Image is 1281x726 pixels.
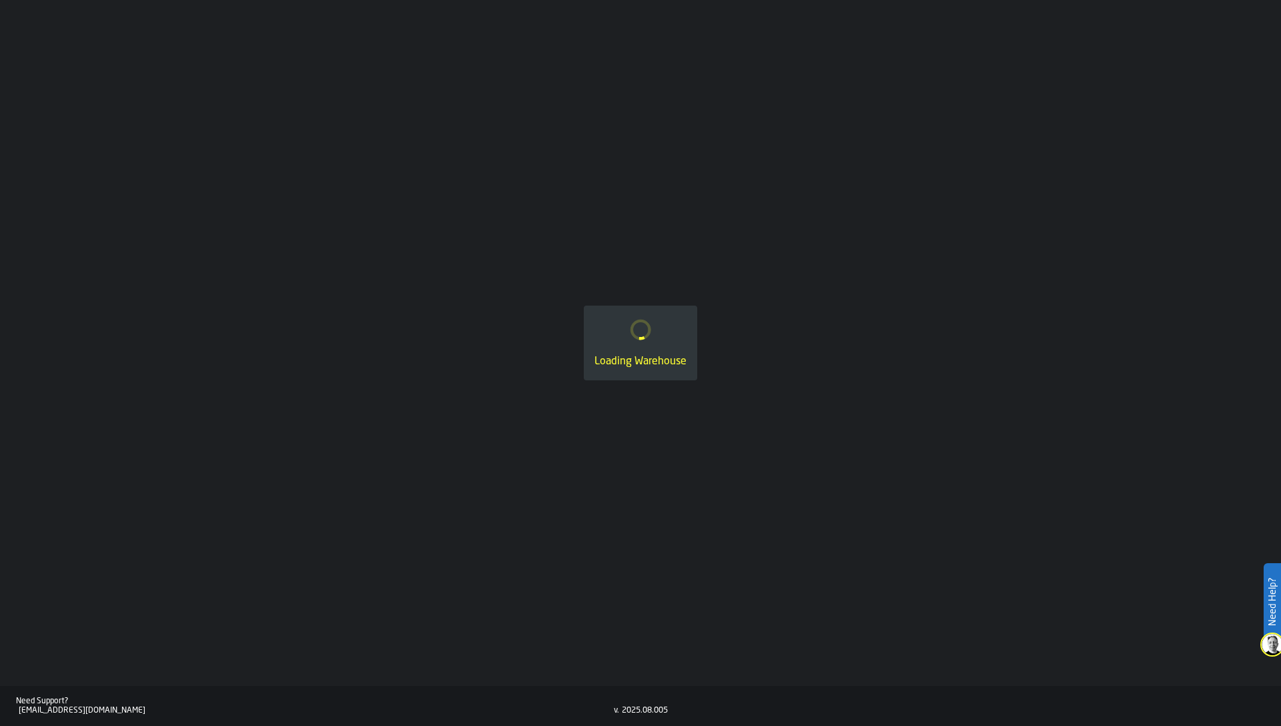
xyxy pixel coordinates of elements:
[19,706,614,715] div: [EMAIL_ADDRESS][DOMAIN_NAME]
[594,354,687,370] div: Loading Warehouse
[622,706,668,715] div: 2025.08.005
[614,706,619,715] div: v.
[1265,565,1280,639] label: Need Help?
[16,697,614,706] div: Need Support?
[16,697,614,715] a: Need Support?[EMAIL_ADDRESS][DOMAIN_NAME]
